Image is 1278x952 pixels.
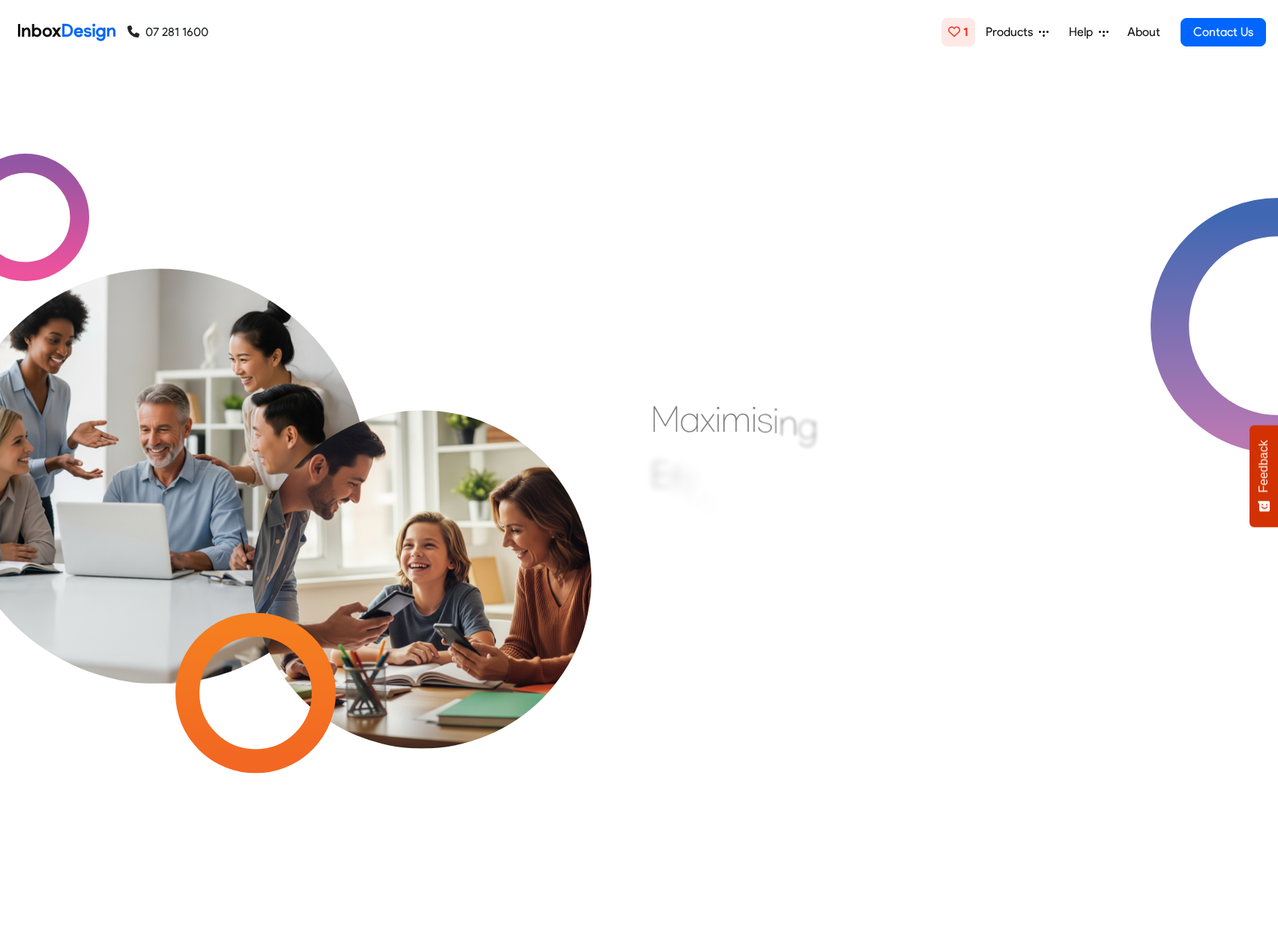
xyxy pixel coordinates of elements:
[700,397,715,442] div: x
[717,484,723,529] div: i
[1250,425,1278,527] button: Feedback - Show survey
[751,397,757,442] div: i
[1063,17,1115,47] a: Help
[941,18,975,46] a: 1
[963,25,968,39] span: 1
[669,457,681,501] div: f
[680,397,700,442] div: a
[1257,440,1271,492] span: Feedback
[721,397,751,442] div: m
[986,23,1039,41] span: Products
[715,397,721,442] div: i
[651,451,669,496] div: E
[693,469,699,513] div: i
[980,17,1055,47] a: Products
[681,462,693,507] div: f
[651,397,680,442] div: M
[779,400,798,445] div: n
[651,397,1014,621] div: Maximising Efficient & Engagement, Connecting Schools, Families, and Students.
[1069,23,1099,41] span: Help
[1181,18,1266,46] a: Contact Us
[699,476,717,521] div: c
[773,397,779,442] div: i
[210,325,633,749] img: parents_with_child.png
[757,397,773,442] div: s
[127,23,208,41] a: 07 281 1600
[798,403,818,448] div: g
[1123,17,1164,47] a: About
